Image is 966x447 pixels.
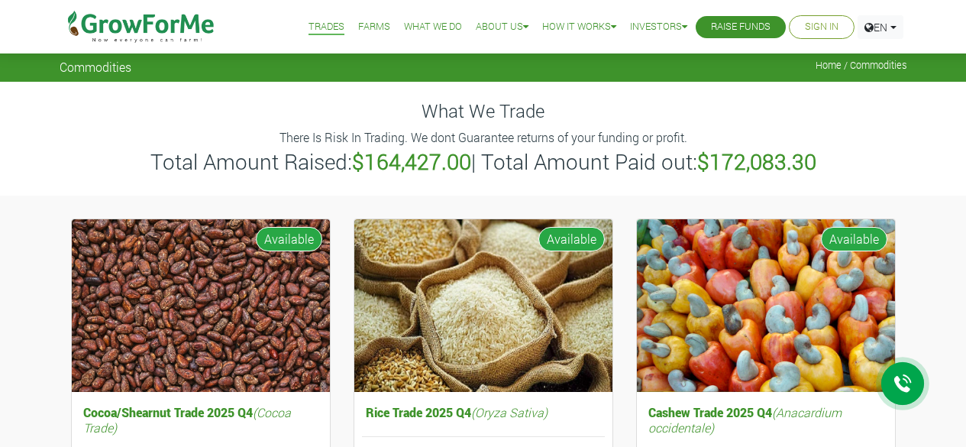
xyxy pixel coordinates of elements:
a: Trades [309,19,344,35]
img: growforme image [637,219,895,393]
a: EN [858,15,903,39]
b: $172,083.30 [697,147,816,176]
h5: Cashew Trade 2025 Q4 [645,401,887,438]
a: How it Works [542,19,616,35]
img: growforme image [72,219,330,393]
h3: Total Amount Raised: | Total Amount Paid out: [62,149,905,175]
a: About Us [476,19,528,35]
a: Sign In [805,19,838,35]
span: Available [538,227,605,251]
a: Raise Funds [711,19,771,35]
a: What We Do [404,19,462,35]
a: Investors [630,19,687,35]
i: (Oryza Sativa) [471,404,548,420]
a: Farms [358,19,390,35]
p: There Is Risk In Trading. We dont Guarantee returns of your funding or profit. [62,128,905,147]
i: (Anacardium occidentale) [648,404,842,435]
img: growforme image [354,219,612,393]
span: Available [256,227,322,251]
h5: Cocoa/Shearnut Trade 2025 Q4 [79,401,322,438]
span: Available [821,227,887,251]
i: (Cocoa Trade) [83,404,291,435]
span: Home / Commodities [816,60,907,71]
h4: What We Trade [60,100,907,122]
span: Commodities [60,60,131,74]
b: $164,427.00 [352,147,471,176]
h5: Rice Trade 2025 Q4 [362,401,605,423]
